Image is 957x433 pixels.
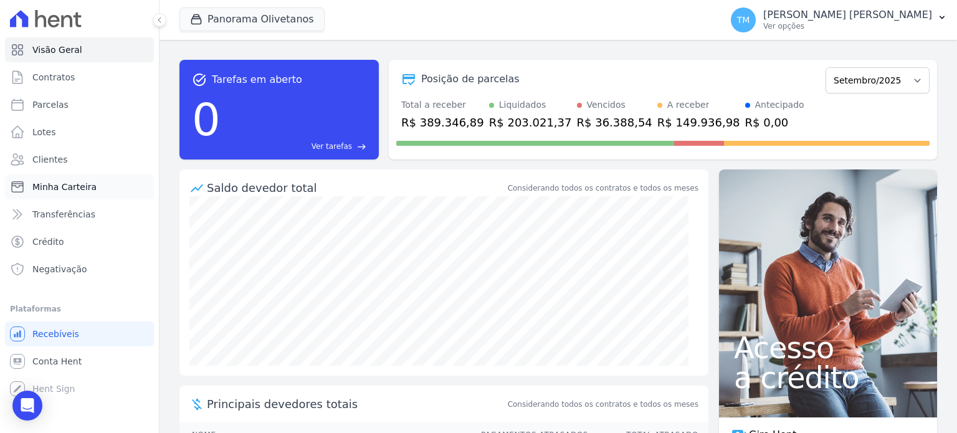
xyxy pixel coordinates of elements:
a: Recebíveis [5,321,154,346]
a: Minha Carteira [5,174,154,199]
p: Ver opções [763,21,932,31]
span: Ver tarefas [312,141,352,152]
span: Acesso [734,333,922,363]
span: Principais devedores totais [207,396,505,412]
div: R$ 149.936,98 [657,114,740,131]
div: Vencidos [587,98,626,112]
div: R$ 0,00 [745,114,804,131]
span: task_alt [192,72,207,87]
div: R$ 389.346,89 [401,114,484,131]
a: Negativação [5,257,154,282]
span: Visão Geral [32,44,82,56]
span: Transferências [32,208,95,221]
span: Crédito [32,236,64,248]
div: Antecipado [755,98,804,112]
span: Recebíveis [32,328,79,340]
a: Parcelas [5,92,154,117]
span: TM [737,16,750,24]
div: 0 [192,87,221,152]
button: Panorama Olivetanos [179,7,325,31]
span: Lotes [32,126,56,138]
a: Ver tarefas east [226,141,366,152]
a: Clientes [5,147,154,172]
span: Tarefas em aberto [212,72,302,87]
p: [PERSON_NAME] [PERSON_NAME] [763,9,932,21]
a: Contratos [5,65,154,90]
span: Contratos [32,71,75,83]
a: Crédito [5,229,154,254]
div: Liquidados [499,98,546,112]
div: Total a receber [401,98,484,112]
div: Saldo devedor total [207,179,505,196]
div: Posição de parcelas [421,72,520,87]
a: Lotes [5,120,154,145]
div: R$ 203.021,37 [489,114,572,131]
span: Parcelas [32,98,69,111]
a: Visão Geral [5,37,154,62]
div: R$ 36.388,54 [577,114,652,131]
a: Conta Hent [5,349,154,374]
div: A receber [667,98,710,112]
span: Negativação [32,263,87,275]
div: Considerando todos os contratos e todos os meses [508,183,698,194]
div: Open Intercom Messenger [12,391,42,421]
span: a crédito [734,363,922,393]
span: Considerando todos os contratos e todos os meses [508,399,698,410]
span: Clientes [32,153,67,166]
span: east [357,142,366,151]
a: Transferências [5,202,154,227]
div: Plataformas [10,302,149,316]
span: Minha Carteira [32,181,97,193]
button: TM [PERSON_NAME] [PERSON_NAME] Ver opções [721,2,957,37]
span: Conta Hent [32,355,82,368]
